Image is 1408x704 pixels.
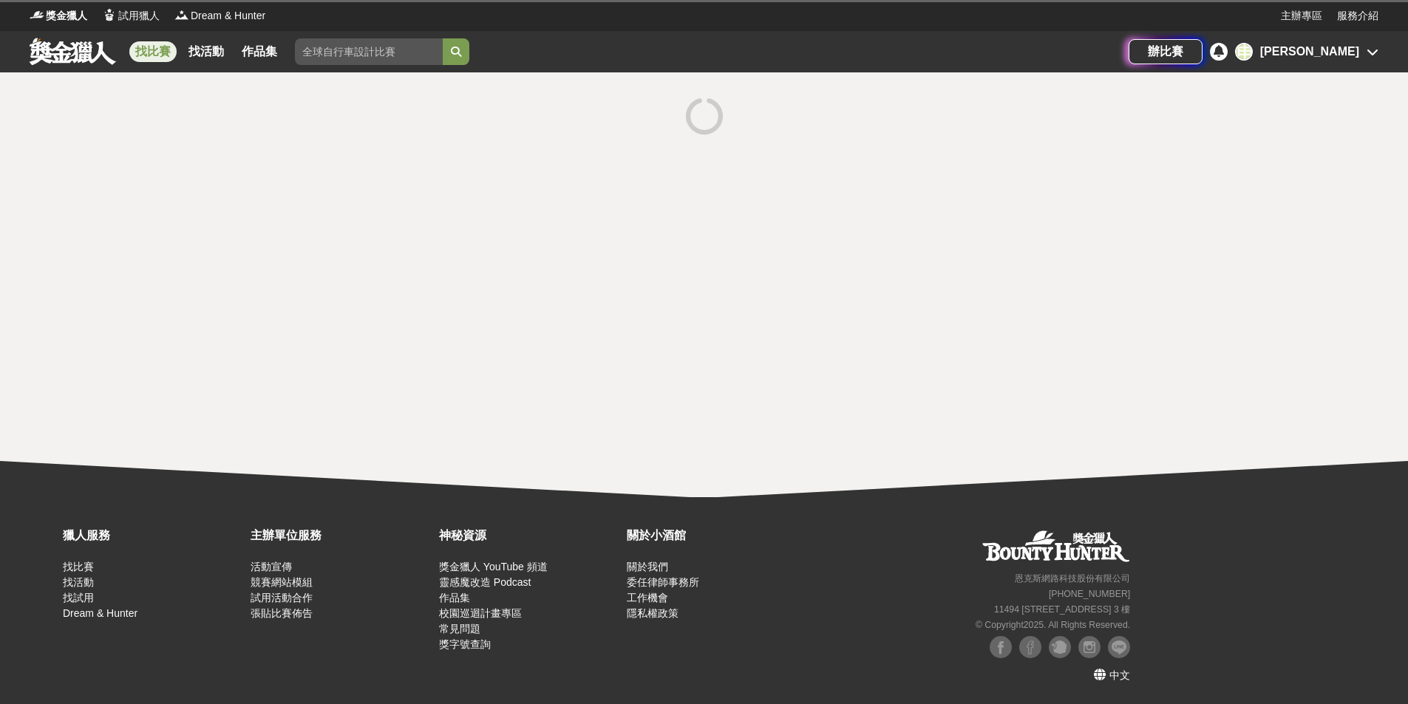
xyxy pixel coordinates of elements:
[102,8,160,24] a: Logo試用獵人
[1049,636,1071,658] img: Plurk
[1235,43,1253,61] div: 申
[439,623,480,635] a: 常見問題
[63,607,137,619] a: Dream & Hunter
[295,38,443,65] input: 全球自行車設計比賽
[191,8,265,24] span: Dream & Hunter
[994,604,1130,615] small: 11494 [STREET_ADDRESS] 3 樓
[30,7,44,22] img: Logo
[990,636,1012,658] img: Facebook
[1129,39,1203,64] a: 辦比賽
[63,592,94,604] a: 找試用
[63,561,94,573] a: 找比賽
[129,41,177,62] a: 找比賽
[63,527,243,544] div: 獵人服務
[976,620,1130,630] small: © Copyright 2025 . All Rights Reserved.
[236,41,283,62] a: 作品集
[251,527,431,544] div: 主辦單位服務
[183,41,230,62] a: 找活動
[627,592,668,604] a: 工作機會
[251,592,313,604] a: 試用活動合作
[1049,589,1130,599] small: [PHONE_NUMBER]
[251,576,313,588] a: 競賽網站模組
[439,592,470,604] a: 作品集
[118,8,160,24] span: 試用獵人
[627,527,807,544] div: 關於小酒館
[102,7,117,22] img: Logo
[1015,573,1130,584] small: 恩克斯網路科技股份有限公司
[439,561,548,573] a: 獎金獵人 YouTube 頻道
[439,576,531,588] a: 靈感魔改造 Podcast
[46,8,87,24] span: 獎金獵人
[627,561,668,573] a: 關於我們
[1337,8,1378,24] a: 服務介紹
[1108,636,1130,658] img: LINE
[439,527,619,544] div: 神秘資源
[1019,636,1041,658] img: Facebook
[174,8,265,24] a: LogoDream & Hunter
[627,607,679,619] a: 隱私權政策
[174,7,189,22] img: Logo
[439,607,522,619] a: 校園巡迴計畫專區
[627,576,699,588] a: 委任律師事務所
[1281,8,1322,24] a: 主辦專區
[251,561,292,573] a: 活動宣傳
[251,607,313,619] a: 張貼比賽佈告
[1109,669,1130,681] span: 中文
[1260,43,1359,61] div: [PERSON_NAME]
[30,8,87,24] a: Logo獎金獵人
[439,638,491,650] a: 獎字號查詢
[1078,636,1101,658] img: Instagram
[63,576,94,588] a: 找活動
